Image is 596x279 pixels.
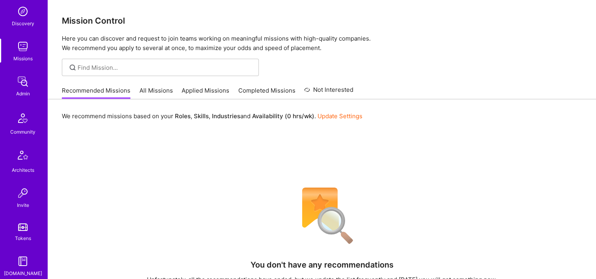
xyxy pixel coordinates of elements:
img: Architects [13,147,32,166]
a: Applied Missions [182,86,229,99]
input: Find Mission... [78,63,253,72]
a: Completed Missions [238,86,295,99]
b: Industries [212,112,240,120]
b: Skills [194,112,209,120]
div: Tokens [15,234,31,242]
div: Community [10,128,35,136]
p: Here you can discover and request to join teams working on meaningful missions with high-quality ... [62,34,582,53]
p: We recommend missions based on your , , and . [62,112,362,120]
a: Update Settings [317,112,362,120]
a: All Missions [139,86,173,99]
div: Discovery [12,19,34,28]
img: tokens [18,223,28,231]
b: Availability (0 hrs/wk) [252,112,314,120]
img: Community [13,109,32,128]
a: Recommended Missions [62,86,130,99]
img: discovery [15,4,31,19]
div: Architects [12,166,34,174]
img: Invite [15,185,31,201]
img: teamwork [15,39,31,54]
div: Invite [17,201,29,209]
div: Admin [16,89,30,98]
h3: Mission Control [62,16,582,26]
a: Not Interested [304,85,353,99]
h4: You don't have any recommendations [251,260,394,270]
img: admin teamwork [15,74,31,89]
b: Roles [175,112,191,120]
img: guide book [15,253,31,269]
div: [DOMAIN_NAME] [4,269,42,277]
div: Missions [13,54,33,63]
img: No Results [288,182,355,249]
i: icon SearchGrey [68,63,77,72]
